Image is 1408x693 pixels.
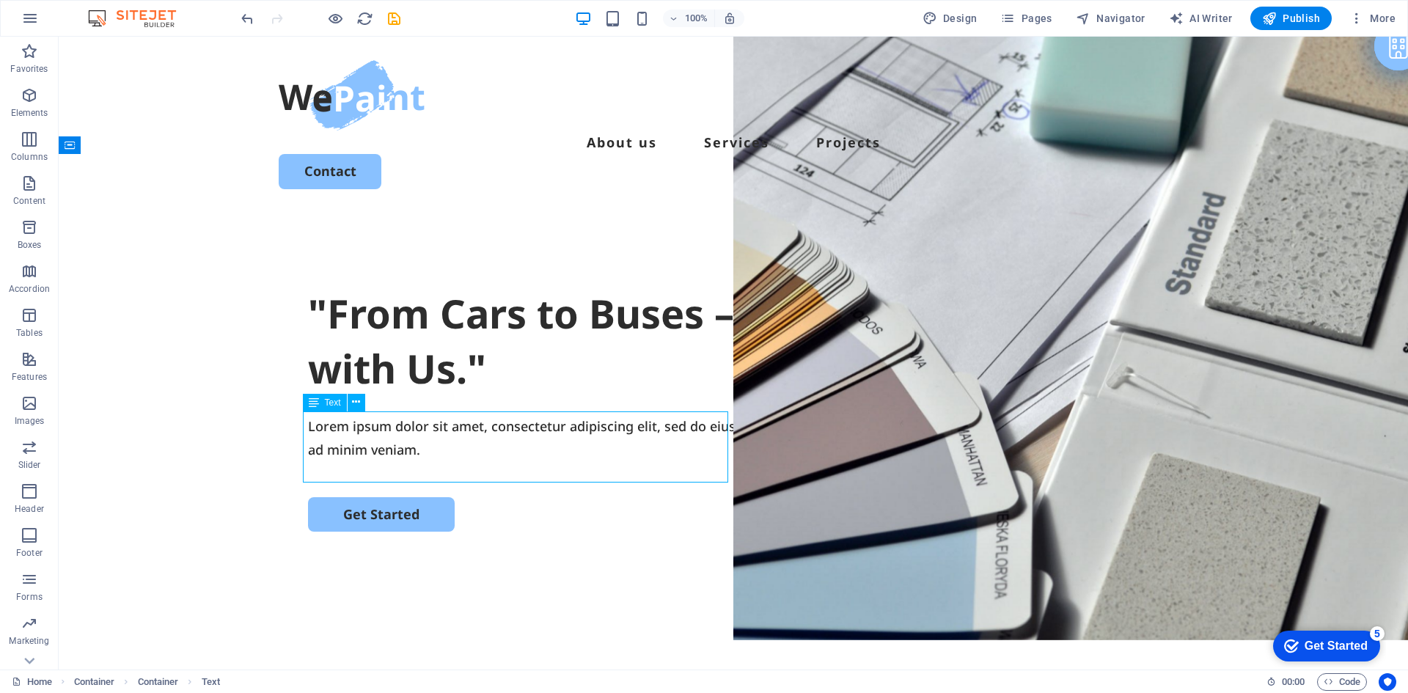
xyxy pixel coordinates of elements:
button: Pages [994,7,1057,30]
a: Click to cancel selection. Double-click to open Pages [12,673,52,691]
p: Forms [16,591,43,603]
span: Click to select. Double-click to edit [138,673,179,691]
span: Pages [1000,11,1052,26]
button: AI Writer [1163,7,1239,30]
div: Get Started [43,16,106,29]
p: Footer [16,547,43,559]
p: Marketing [9,635,49,647]
nav: breadcrumb [74,673,220,691]
i: Reload page [356,10,373,27]
span: 00 00 [1282,673,1305,691]
span: More [1349,11,1396,26]
p: Slider [18,459,41,471]
span: Text [325,398,341,407]
span: Code [1324,673,1360,691]
span: AI Writer [1169,11,1233,26]
p: Content [13,195,45,207]
h6: 100% [685,10,708,27]
button: Usercentrics [1379,673,1396,691]
button: undo [238,10,256,27]
span: Click to select. Double-click to edit [202,673,220,691]
div: 5 [109,3,123,18]
button: 100% [663,10,715,27]
h6: Session time [1266,673,1305,691]
span: Design [923,11,978,26]
p: Images [15,415,45,427]
button: save [385,10,403,27]
i: Save (Ctrl+S) [386,10,403,27]
span: Publish [1262,11,1320,26]
span: : [1292,676,1294,687]
p: Header [15,503,44,515]
button: Click here to leave preview mode and continue editing [326,10,344,27]
button: Code [1317,673,1367,691]
i: Undo: Edit headline (Ctrl+Z) [239,10,256,27]
p: Favorites [10,63,48,75]
span: Navigator [1076,11,1145,26]
i: On resize automatically adjust zoom level to fit chosen device. [723,12,736,25]
p: Boxes [18,239,42,251]
p: Accordion [9,283,50,295]
span: Click to select. Double-click to edit [74,673,115,691]
button: Design [917,7,983,30]
p: Features [12,371,47,383]
p: Tables [16,327,43,339]
button: More [1343,7,1401,30]
div: Design (Ctrl+Alt+Y) [917,7,983,30]
img: Editor Logo [84,10,194,27]
button: Publish [1250,7,1332,30]
button: Navigator [1070,7,1151,30]
button: reload [356,10,373,27]
p: Elements [11,107,48,119]
div: Get Started 5 items remaining, 0% complete [12,7,119,38]
p: Columns [11,151,48,163]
